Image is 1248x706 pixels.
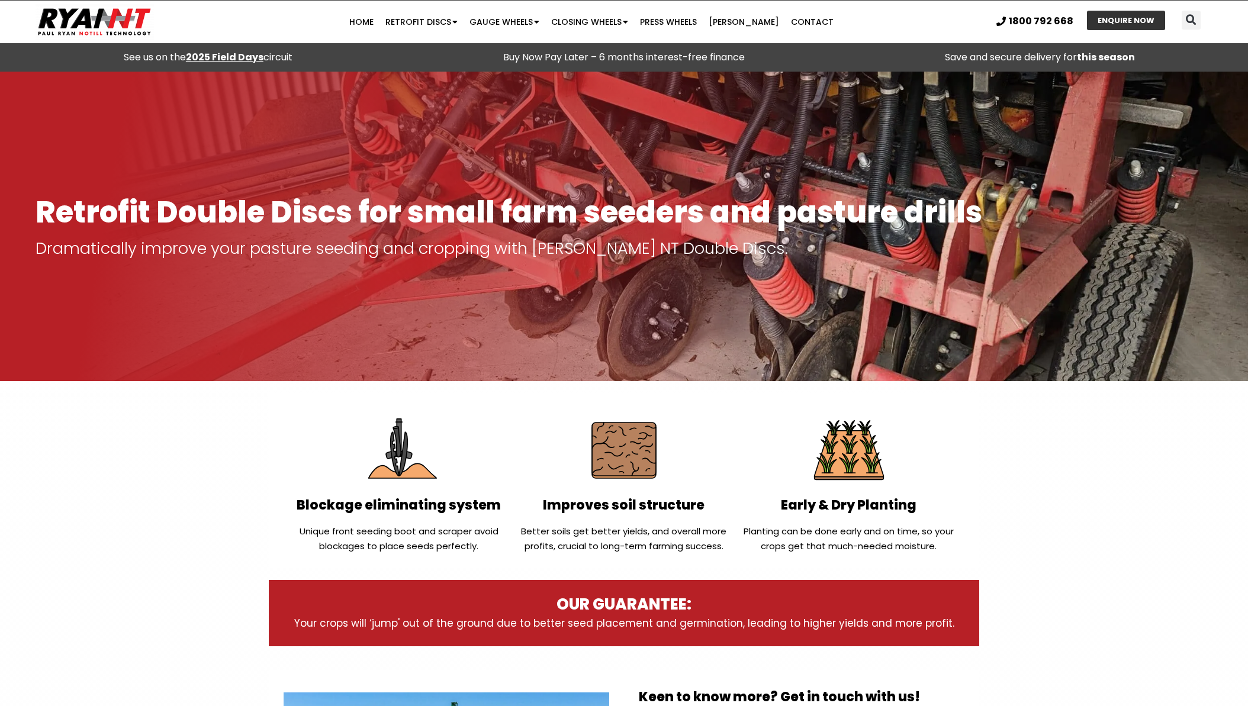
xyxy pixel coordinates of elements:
[36,196,1212,228] h1: Retrofit Double Discs for small farm seeders and pasture drills
[292,524,506,553] p: Unique front seeding boot and scraper avoid blockages to place seeds perfectly.
[292,595,956,615] h3: OUR GUARANTEE:
[838,49,1242,66] p: Save and secure delivery for
[1009,17,1073,26] span: 1800 792 668
[36,240,1212,257] p: Dramatically improve your pasture seeding and cropping with [PERSON_NAME] NT Double Discs.
[545,10,634,34] a: Closing Wheels
[1087,11,1165,30] a: ENQUIRE NOW
[464,10,545,34] a: Gauge Wheels
[581,408,667,493] img: Protect soil structure
[742,524,956,553] p: Planting can be done early and on time, so your crops get that much-needed moisture.
[1182,11,1201,30] div: Search
[806,408,892,493] img: Plant Early & Dry
[186,50,263,64] a: 2025 Field Days
[422,49,826,66] p: Buy Now Pay Later – 6 months interest-free finance
[639,691,964,704] h2: Keen to know more? Get in touch with us!
[294,616,954,630] span: Your crops will ‘jump' out of the ground due to better seed placement and germination, leading to...
[742,499,956,512] h2: Early & Dry Planting
[996,17,1073,26] a: 1800 792 668
[379,10,464,34] a: Retrofit Discs
[1077,50,1135,64] strong: this season
[356,408,442,493] img: Eliminate Machine Blockages
[6,49,410,66] div: See us on the circuit
[343,10,379,34] a: Home
[517,499,731,512] h2: Improves soil structure
[1098,17,1154,24] span: ENQUIRE NOW
[517,524,731,553] p: Better soils get better yields, and overall more profits, crucial to long-term farming success.
[785,10,839,34] a: Contact
[634,10,703,34] a: Press Wheels
[36,4,154,40] img: Ryan NT logo
[292,499,506,512] h2: Blockage eliminating system
[242,10,941,34] nav: Menu
[703,10,785,34] a: [PERSON_NAME]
